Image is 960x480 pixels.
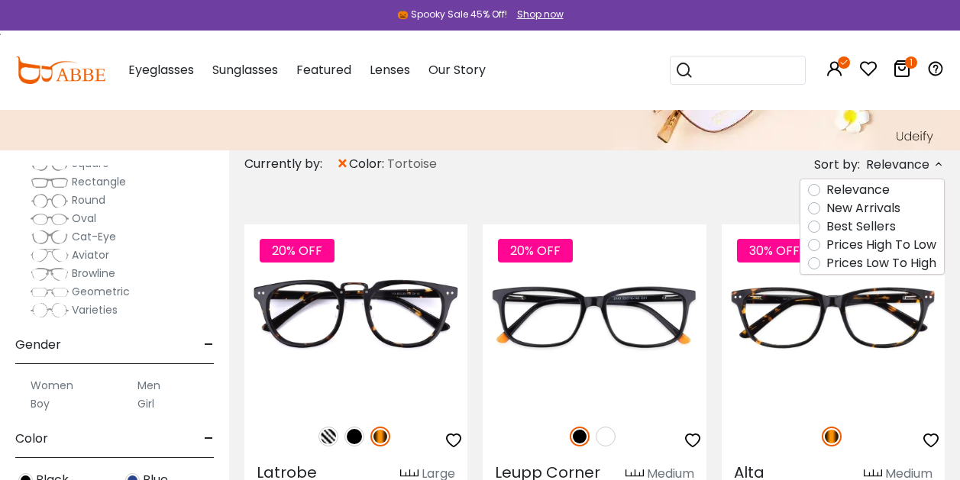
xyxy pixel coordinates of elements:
[204,420,214,457] span: -
[370,427,390,446] img: Tortoise
[31,395,50,413] label: Boy
[370,61,410,79] span: Lenses
[336,150,349,178] span: ×
[814,156,860,173] span: Sort by:
[72,192,105,208] span: Round
[737,239,812,263] span: 30% OFF
[204,327,214,363] span: -
[31,230,69,245] img: Cat-Eye.png
[349,155,387,173] span: color:
[260,239,335,263] span: 20% OFF
[31,193,69,208] img: Round.png
[864,469,882,480] img: size ruler
[244,224,467,411] img: Tortoise Latrobe - Acetate ,Adjust Nose Pads
[212,61,278,79] span: Sunglasses
[31,376,73,395] label: Women
[826,254,936,272] label: Prices Low To High
[72,229,116,244] span: Cat-Eye
[866,151,929,179] span: Relevance
[596,427,616,446] img: White
[397,8,507,21] div: 🎃 Spooky Sale 45% Off!
[72,266,115,281] span: Browline
[31,248,69,263] img: Aviator.png
[826,181,890,199] label: Relevance
[137,376,160,395] label: Men
[893,63,911,80] a: 1
[244,150,336,178] div: Currently by:
[826,217,896,236] label: Best Sellers
[128,61,194,79] span: Eyeglasses
[318,427,338,446] img: Pattern
[72,302,118,317] span: Varieties
[72,211,96,226] span: Oval
[509,8,564,21] a: Shop now
[400,469,419,480] img: size ruler
[822,427,842,446] img: Tortoise
[31,302,69,318] img: Varieties.png
[31,285,69,300] img: Geometric.png
[344,427,364,446] img: Black
[570,427,590,446] img: Black
[498,239,573,263] span: 20% OFF
[826,236,936,254] label: Prices High To Low
[31,266,69,282] img: Browline.png
[722,224,945,411] img: Tortoise Alta - Acetate ,Universal Bridge Fit
[517,8,564,21] div: Shop now
[15,420,48,457] span: Color
[72,247,109,263] span: Aviator
[72,284,130,299] span: Geometric
[72,174,126,189] span: Rectangle
[137,395,154,413] label: Girl
[826,199,900,217] label: New Arrivals
[31,175,69,190] img: Rectangle.png
[15,56,105,84] img: abbeglasses.com
[428,61,486,79] span: Our Story
[483,224,706,411] img: Black Leupp Corner - Acetate ,Universal Bridge Fit
[905,56,917,69] i: 1
[387,155,437,173] span: Tortoise
[296,61,351,79] span: Featured
[15,327,61,363] span: Gender
[31,211,69,227] img: Oval.png
[625,469,644,480] img: size ruler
